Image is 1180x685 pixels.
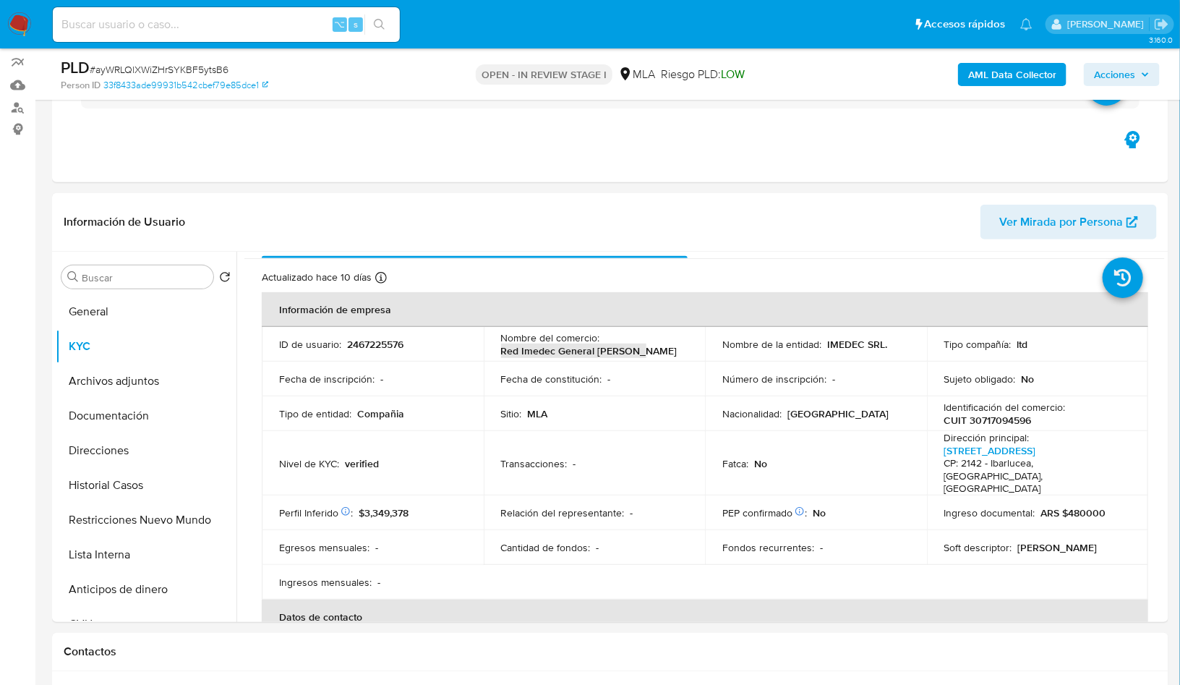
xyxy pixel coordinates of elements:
[56,572,236,607] button: Anticipos de dinero
[528,407,548,420] p: MLA
[347,338,403,351] p: 2467225576
[608,373,611,386] p: -
[219,271,231,287] button: Volver al orden por defecto
[573,457,576,470] p: -
[56,503,236,537] button: Restricciones Nuevo Mundo
[56,294,236,329] button: General
[501,373,602,386] p: Fecha de constitución :
[262,292,1148,327] th: Información de empresa
[944,401,1066,414] p: Identificación del comercio :
[1094,63,1135,86] span: Acciones
[501,541,591,554] p: Cantidad de fondos :
[364,14,394,35] button: search-icon
[722,373,826,386] p: Número de inscripción :
[597,541,599,554] p: -
[968,63,1056,86] b: AML Data Collector
[501,407,522,420] p: Sitio :
[1084,63,1160,86] button: Acciones
[722,457,748,470] p: Fatca :
[377,576,380,589] p: -
[262,600,1148,634] th: Datos de contacto
[67,271,79,283] button: Buscar
[661,67,745,82] span: Riesgo PLD:
[618,67,655,82] div: MLA
[56,607,236,642] button: CVU
[958,63,1066,86] button: AML Data Collector
[722,506,807,519] p: PEP confirmado :
[279,338,341,351] p: ID de usuario :
[630,506,633,519] p: -
[262,271,372,284] p: Actualizado hace 10 días
[1018,541,1098,554] p: [PERSON_NAME]
[944,431,1030,444] p: Dirección principal :
[354,17,358,31] span: s
[359,506,409,520] span: $3,349,378
[334,17,345,31] span: ⌥
[944,541,1012,554] p: Soft descriptor :
[832,373,835,386] p: -
[64,644,1157,659] h1: Contactos
[944,373,1016,386] p: Sujeto obligado :
[501,457,568,470] p: Transacciones :
[279,373,375,386] p: Fecha de inscripción :
[501,506,625,519] p: Relación del representante :
[722,541,814,554] p: Fondos recurrentes :
[501,344,677,357] p: Red Imedec General [PERSON_NAME]
[1154,17,1169,32] a: Salir
[827,338,887,351] p: IMEDEC SRL.
[754,457,767,470] p: No
[1017,338,1028,351] p: ltd
[813,506,826,519] p: No
[56,364,236,399] button: Archivos adjuntos
[787,407,889,420] p: [GEOGRAPHIC_DATA]
[279,407,351,420] p: Tipo de entidad :
[980,205,1157,239] button: Ver Mirada por Persona
[820,541,823,554] p: -
[944,443,1036,458] a: [STREET_ADDRESS]
[721,66,745,82] span: LOW
[82,271,208,284] input: Buscar
[279,506,353,519] p: Perfil Inferido :
[1067,17,1149,31] p: jian.marin@mercadolibre.com
[999,205,1123,239] span: Ver Mirada por Persona
[944,338,1012,351] p: Tipo compañía :
[56,468,236,503] button: Historial Casos
[925,17,1006,32] span: Accesos rápidos
[1020,18,1032,30] a: Notificaciones
[56,399,236,433] button: Documentación
[722,407,782,420] p: Nacionalidad :
[56,329,236,364] button: KYC
[103,79,268,92] a: 33f8433ade99931b542cbef79e85dce1
[375,541,378,554] p: -
[90,62,228,77] span: # ayWRLQlXWiZHrSYKBF5ytsB6
[61,56,90,79] b: PLD
[345,457,379,470] p: verified
[279,541,369,554] p: Egresos mensuales :
[1149,34,1173,46] span: 3.160.0
[56,537,236,572] button: Lista Interna
[944,414,1032,427] p: CUIT 30717094596
[1022,373,1035,386] p: No
[722,338,821,351] p: Nombre de la entidad :
[944,457,1126,495] h4: CP: 2142 - Ibarlucea, [GEOGRAPHIC_DATA], [GEOGRAPHIC_DATA]
[357,407,404,420] p: Compañia
[279,576,372,589] p: Ingresos mensuales :
[56,433,236,468] button: Direcciones
[61,79,101,92] b: Person ID
[53,15,400,34] input: Buscar usuario o caso...
[64,215,185,229] h1: Información de Usuario
[1041,506,1106,519] p: ARS $480000
[279,457,339,470] p: Nivel de KYC :
[476,64,612,85] p: OPEN - IN REVIEW STAGE I
[944,506,1035,519] p: Ingreso documental :
[501,331,600,344] p: Nombre del comercio :
[380,373,383,386] p: -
